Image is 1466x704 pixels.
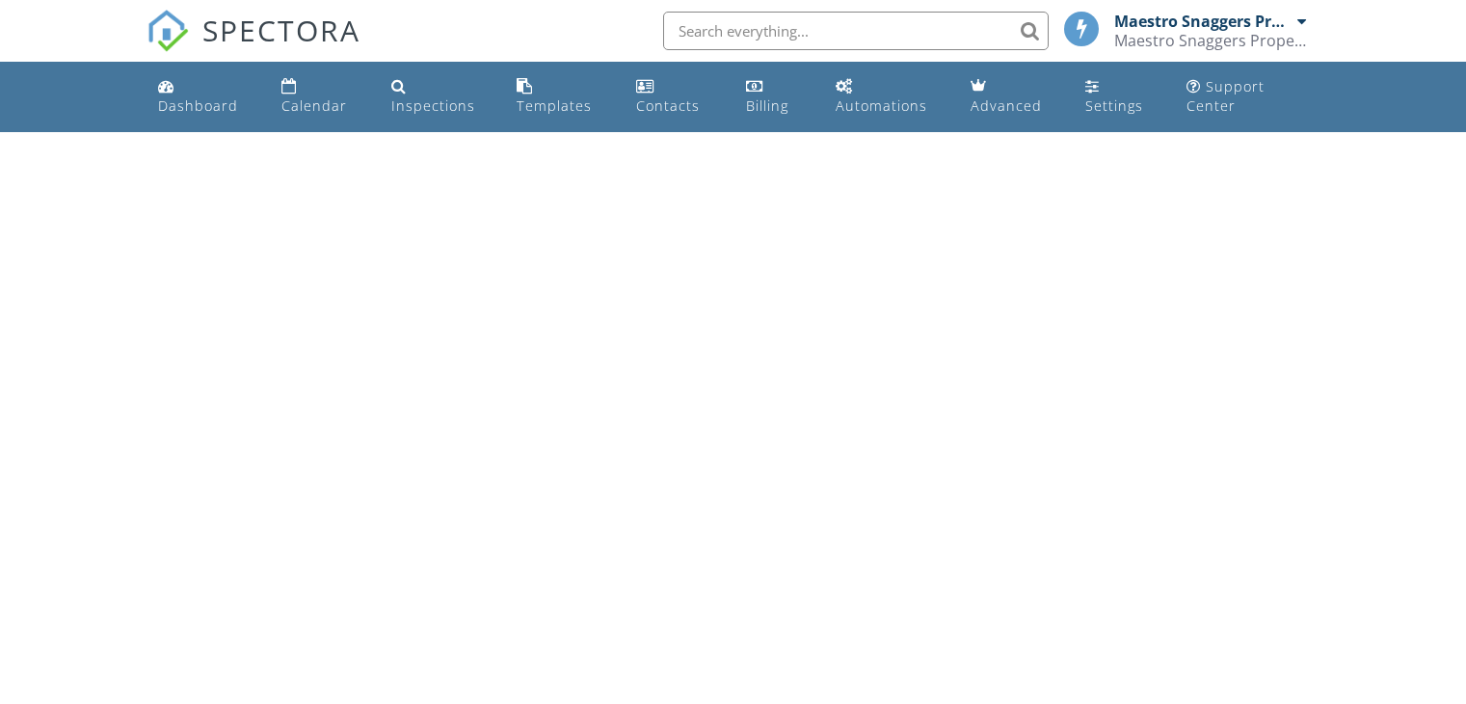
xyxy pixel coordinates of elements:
[391,96,475,115] div: Inspections
[281,96,347,115] div: Calendar
[384,69,494,124] a: Inspections
[1078,69,1163,124] a: Settings
[1085,96,1143,115] div: Settings
[150,69,258,124] a: Dashboard
[274,69,367,124] a: Calendar
[636,96,700,115] div: Contacts
[963,69,1062,124] a: Advanced
[971,96,1042,115] div: Advanced
[147,26,360,67] a: SPECTORA
[202,10,360,50] span: SPECTORA
[746,96,788,115] div: Billing
[738,69,813,124] a: Billing
[1114,31,1307,50] div: Maestro Snaggers Property Observer
[517,96,592,115] div: Templates
[147,10,189,52] img: The Best Home Inspection Software - Spectora
[663,12,1049,50] input: Search everything...
[509,69,613,124] a: Templates
[158,96,238,115] div: Dashboard
[1179,69,1316,124] a: Support Center
[828,69,947,124] a: Automations (Basic)
[628,69,723,124] a: Contacts
[836,96,927,115] div: Automations
[1114,12,1293,31] div: Maestro Snaggers Property Observer LLC
[1186,77,1265,115] div: Support Center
